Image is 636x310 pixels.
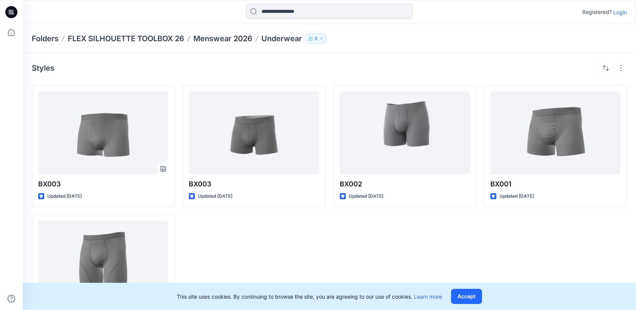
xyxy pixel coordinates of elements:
a: Athletic Boxer [38,221,168,304]
a: Folders [32,33,59,44]
p: Updated [DATE] [47,192,82,200]
p: BX003 [38,179,168,189]
a: BX003 [38,91,168,174]
button: Accept [451,289,482,304]
p: Underwear [261,33,302,44]
p: Login [613,8,627,16]
a: BX001 [490,91,620,174]
p: This site uses cookies. By continuing to browse the site, you are agreeing to our use of cookies. [177,293,442,301]
a: BX002 [340,91,470,174]
p: 3 [314,34,317,43]
a: FLEX SILHOUETTE TOOLBOX 26 [68,33,184,44]
a: Menswear 2026 [193,33,252,44]
a: BX003 [189,91,319,174]
p: BX003 [189,179,319,189]
p: BX002 [340,179,470,189]
p: Registered? [582,8,612,17]
p: Updated [DATE] [349,192,383,200]
h4: Styles [32,64,54,73]
a: Learn more [414,293,442,300]
p: Updated [DATE] [198,192,232,200]
p: BX001 [490,179,620,189]
button: 3 [305,33,327,44]
p: Updated [DATE] [499,192,534,200]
